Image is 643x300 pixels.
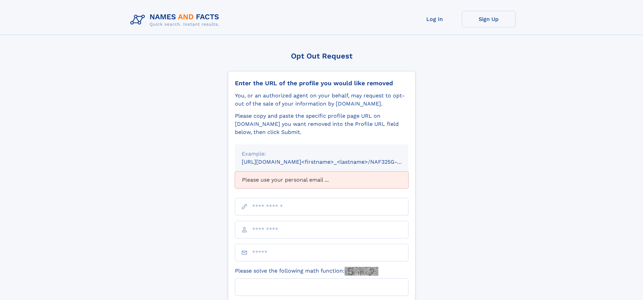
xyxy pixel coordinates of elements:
div: Example: [242,150,402,158]
a: Sign Up [462,11,516,27]
label: Please solve the following math function: [235,267,378,276]
div: Please copy and paste the specific profile page URL on [DOMAIN_NAME] you want removed into the Pr... [235,112,408,136]
div: You, or an authorized agent on your behalf, may request to opt-out of the sale of your informatio... [235,92,408,108]
small: [URL][DOMAIN_NAME]<firstname>_<lastname>/NAF325G-xxxxxxxx [242,159,421,165]
div: Opt Out Request [228,52,416,60]
a: Log In [408,11,462,27]
div: Please use your personal email ... [235,171,408,188]
img: Logo Names and Facts [128,11,225,29]
div: Enter the URL of the profile you would like removed [235,79,408,87]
